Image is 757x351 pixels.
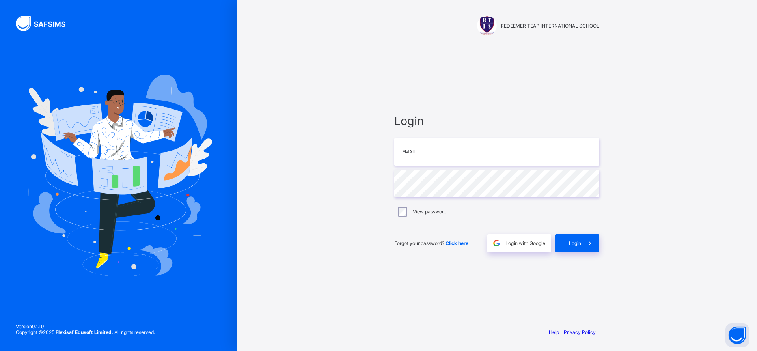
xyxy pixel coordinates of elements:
a: Help [549,329,559,335]
button: Open asap [725,323,749,347]
img: SAFSIMS Logo [16,16,75,31]
span: REDEEMER TEAP INTERNATIONAL SCHOOL [501,23,599,29]
strong: Flexisaf Edusoft Limited. [56,329,113,335]
span: Login [569,240,581,246]
span: Copyright © 2025 All rights reserved. [16,329,155,335]
span: Login with Google [505,240,545,246]
img: Hero Image [24,75,212,276]
img: google.396cfc9801f0270233282035f929180a.svg [492,239,501,248]
a: Privacy Policy [564,329,596,335]
span: Login [394,114,599,128]
label: View password [413,209,446,215]
a: Click here [446,240,468,246]
span: Forgot your password? [394,240,468,246]
span: Version 0.1.19 [16,323,155,329]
